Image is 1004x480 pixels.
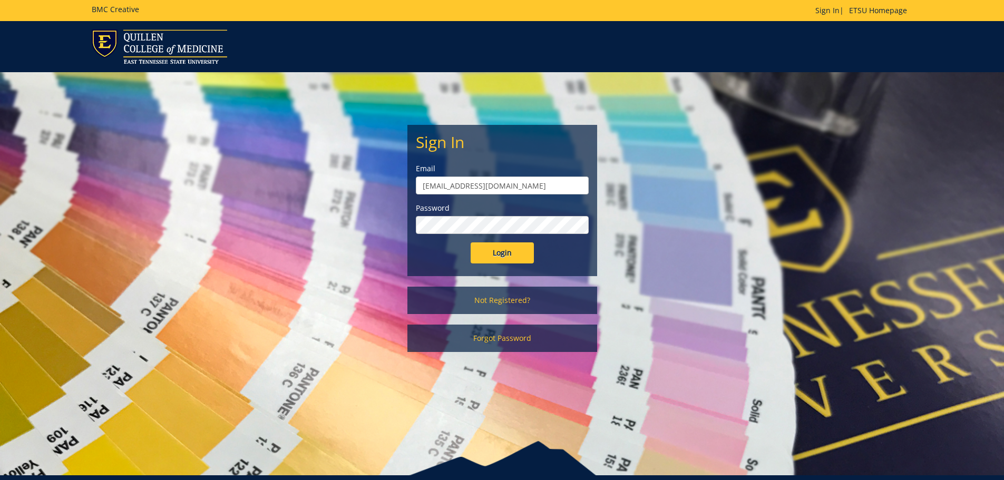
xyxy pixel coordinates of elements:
h2: Sign In [416,133,589,151]
a: Forgot Password [407,325,597,352]
h5: BMC Creative [92,5,139,13]
a: Not Registered? [407,287,597,314]
a: ETSU Homepage [844,5,912,15]
img: ETSU logo [92,30,227,64]
a: Sign In [815,5,840,15]
label: Email [416,163,589,174]
p: | [815,5,912,16]
input: Login [471,242,534,263]
label: Password [416,203,589,213]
